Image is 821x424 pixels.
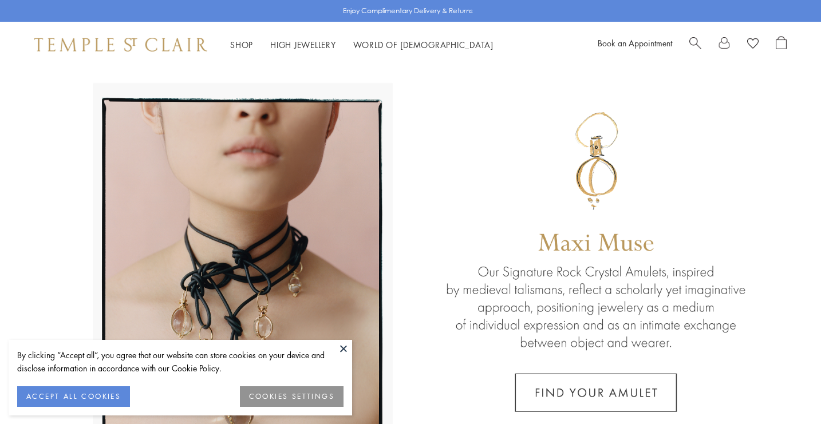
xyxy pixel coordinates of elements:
[764,370,810,413] iframe: Gorgias live chat messenger
[776,36,787,53] a: Open Shopping Bag
[17,386,130,407] button: ACCEPT ALL COOKIES
[17,348,344,375] div: By clicking “Accept all”, you agree that our website can store cookies on your device and disclos...
[747,36,759,53] a: View Wishlist
[270,39,336,50] a: High JewelleryHigh Jewellery
[353,39,494,50] a: World of [DEMOGRAPHIC_DATA]World of [DEMOGRAPHIC_DATA]
[598,37,672,49] a: Book an Appointment
[240,386,344,407] button: COOKIES SETTINGS
[343,5,473,17] p: Enjoy Complimentary Delivery & Returns
[34,38,207,51] img: Temple St. Clair
[230,38,494,52] nav: Main navigation
[230,39,253,50] a: ShopShop
[689,36,701,53] a: Search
